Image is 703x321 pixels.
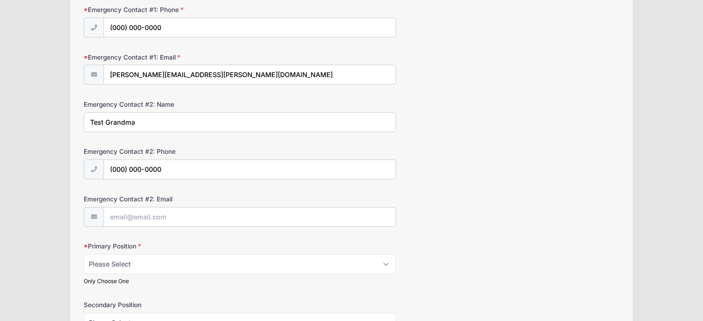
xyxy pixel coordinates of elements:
label: Primary Position [84,242,262,251]
label: Emergency Contact #1: Email [84,53,262,62]
label: Emergency Contact #2: Phone [84,147,262,156]
input: email@email.com [104,207,396,227]
div: Only Choose One [84,277,396,285]
label: Emergency Contact #1: Phone [84,5,262,14]
input: email@email.com [104,65,396,85]
label: Secondary Position [84,300,262,309]
input: (xxx) xxx-xxxx [104,159,396,179]
input: (xxx) xxx-xxxx [104,18,396,37]
label: Emergency Contact #2: Name [84,100,262,109]
label: Emergency Contact #2: Email [84,194,262,204]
